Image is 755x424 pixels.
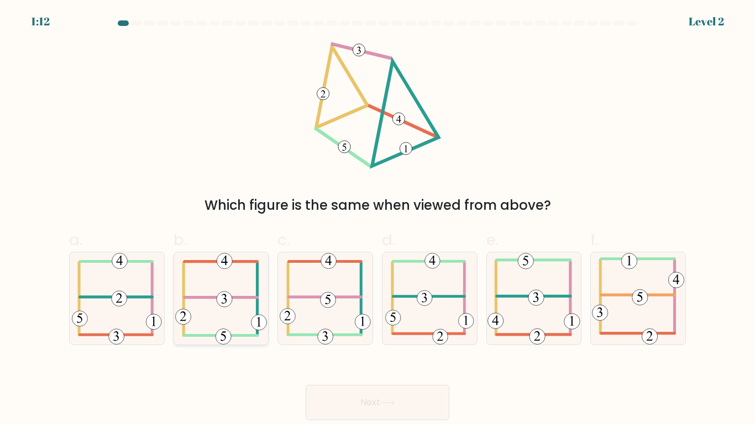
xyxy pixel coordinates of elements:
[590,229,598,251] span: f.
[277,229,290,251] span: c.
[689,13,724,30] div: Level 2
[486,229,499,251] span: e.
[31,13,50,30] div: 1:12
[69,229,82,251] span: a.
[76,195,679,215] div: Which figure is the same when viewed from above?
[382,229,395,251] span: d.
[306,385,449,420] button: Next
[174,229,187,251] span: b.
